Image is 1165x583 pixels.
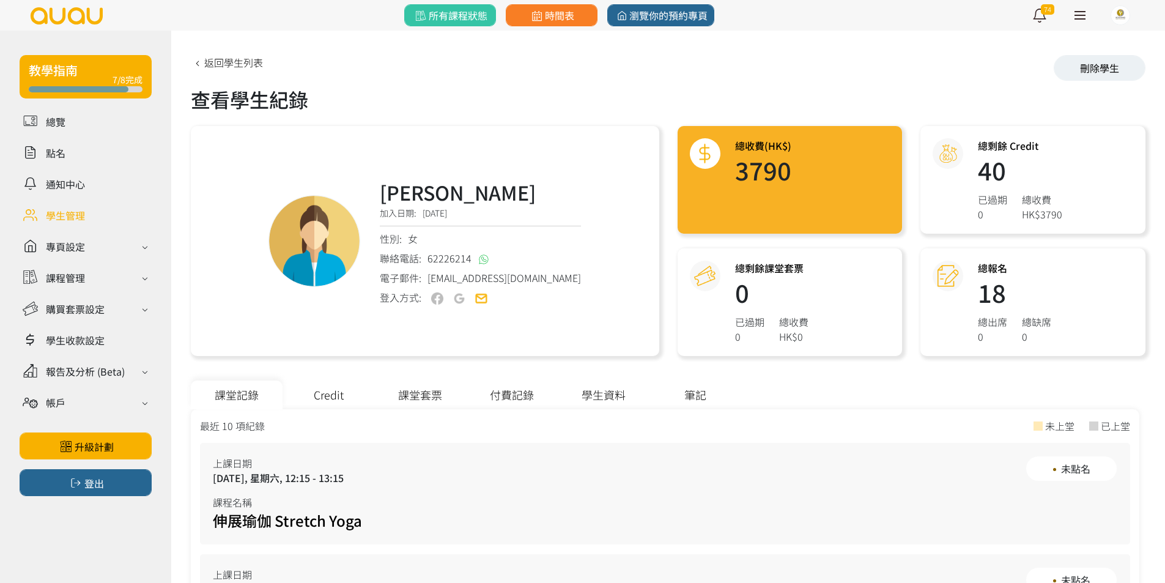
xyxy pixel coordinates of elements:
div: HK$0 [779,329,808,344]
img: credit@2x.png [938,143,959,165]
div: 報告及分析 (Beta) [46,364,125,379]
div: 課堂套票 [374,381,466,409]
a: 所有課程狀態 [404,4,496,26]
div: 聯絡電話: [380,251,581,266]
div: 刪除學生 [1054,55,1145,81]
a: 返回學生列表 [191,55,263,70]
a: 時間表 [506,4,597,26]
div: 課程管理 [46,270,85,285]
span: 62226214 [427,251,472,266]
div: 課堂記錄 [191,381,283,409]
div: 總收費 [779,314,808,329]
img: user-fb-off.png [431,292,443,305]
div: 電子郵件: [380,270,581,285]
span: [DATE] [423,207,447,219]
div: 已過期 [978,192,1007,207]
div: 上課日期 [213,567,344,582]
img: user-google-off.png [453,292,465,305]
div: 未上堂 [1045,418,1074,433]
div: 專頁設定 [46,239,85,254]
div: 筆記 [649,381,741,409]
div: 帳戶 [46,395,65,410]
a: 瀏覽你的預約專頁 [607,4,714,26]
span: 瀏覽你的預約專頁 [614,8,708,23]
div: 學生資料 [558,381,649,409]
div: 已上堂 [1101,418,1130,433]
div: 0 [1022,329,1051,344]
div: 購買套票設定 [46,302,105,316]
img: courseCredit@2x.png [694,266,716,287]
h3: 總收費(HK$) [735,138,791,153]
div: [DATE], 星期六, 12:15 - 13:15 [213,470,362,485]
span: 74 [1041,4,1054,15]
h1: 0 [735,280,808,305]
div: 最近 10 項紀錄 [200,418,265,433]
h3: 總報名 [978,261,1051,275]
span: 所有課程狀態 [413,8,487,23]
a: 升級計劃 [20,433,152,459]
h3: 總剩餘 Credit [978,138,1062,153]
div: 上課日期 [213,456,362,470]
img: user-email-on.png [475,292,487,305]
div: 0 [735,329,764,344]
div: HK$3790 [1022,207,1062,221]
a: 伸展瑜伽 Stretch Yoga [213,510,362,531]
span: [EMAIL_ADDRESS][DOMAIN_NAME] [427,270,581,285]
a: 未點名 [1026,456,1117,481]
h1: 18 [978,280,1051,305]
h3: [PERSON_NAME] [380,177,581,207]
div: 總缺席 [1022,314,1051,329]
div: 查看學生紀錄 [191,84,1145,114]
button: 登出 [20,469,152,496]
h3: 總剩餘課堂套票 [735,261,808,275]
img: attendance@2x.png [938,266,959,287]
div: 總收費 [1022,192,1062,207]
img: total@2x.png [694,143,716,165]
span: 時間表 [529,8,574,23]
div: 登入方式: [380,290,421,305]
div: 性別: [380,231,581,246]
img: whatsapp@2x.png [479,254,489,264]
div: 0 [978,207,1007,221]
span: 女 [408,231,418,246]
div: 已過期 [735,314,764,329]
h1: 40 [978,158,1062,182]
div: Credit [283,381,374,409]
div: 0 [978,329,1007,344]
div: 課程名稱 [213,495,362,510]
div: 加入日期: [380,207,581,226]
div: 付費記錄 [466,381,558,409]
div: 總出席 [978,314,1007,329]
img: logo.svg [29,7,104,24]
h1: 3790 [735,158,791,182]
